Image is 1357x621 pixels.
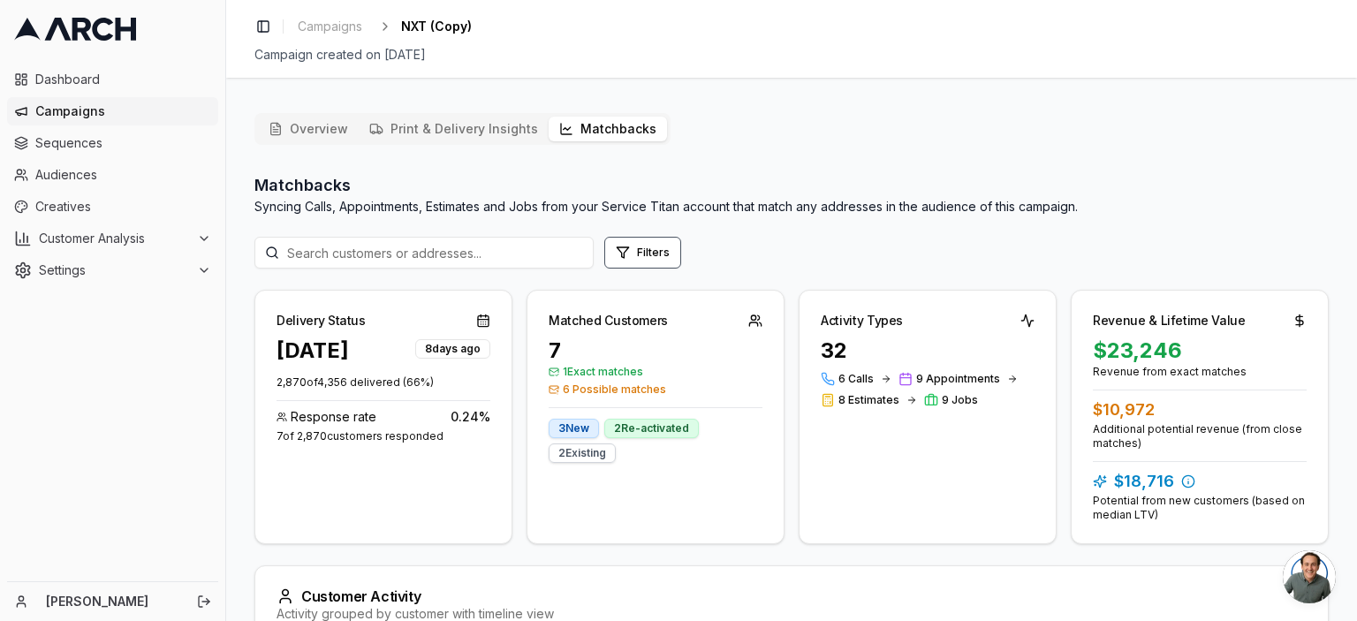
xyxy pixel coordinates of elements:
[7,256,218,284] button: Settings
[35,71,211,88] span: Dashboard
[604,237,681,269] button: Open filters
[192,589,216,614] button: Log out
[415,337,490,359] button: 8days ago
[838,372,874,386] span: 6 Calls
[1093,312,1246,329] div: Revenue & Lifetime Value
[451,408,490,426] span: 0.24 %
[1093,494,1307,522] div: Potential from new customers (based on median LTV)
[359,117,549,141] button: Print & Delivery Insights
[277,429,490,443] div: 7 of 2,870 customers responded
[254,198,1078,216] p: Syncing Calls, Appointments, Estimates and Jobs from your Service Titan account that match any ad...
[1093,337,1307,365] div: $23,246
[277,337,349,365] div: [DATE]
[1093,422,1307,451] div: Additional potential revenue (from close matches)
[549,312,668,329] div: Matched Customers
[942,393,978,407] span: 9 Jobs
[604,419,699,438] div: 2 Re-activated
[1093,469,1307,494] div: $18,716
[838,393,899,407] span: 8 Estimates
[549,365,762,379] span: 1 Exact matches
[821,312,903,329] div: Activity Types
[39,230,190,247] span: Customer Analysis
[35,134,211,152] span: Sequences
[291,14,369,39] a: Campaigns
[916,372,1000,386] span: 9 Appointments
[549,117,667,141] button: Matchbacks
[254,173,1078,198] h2: Matchbacks
[7,224,218,253] button: Customer Analysis
[291,14,472,39] nav: breadcrumb
[549,443,616,463] div: 2 Existing
[277,587,1307,605] div: Customer Activity
[549,419,599,438] div: 3 New
[39,261,190,279] span: Settings
[7,161,218,189] a: Audiences
[254,237,594,269] input: Search customers or addresses...
[35,166,211,184] span: Audiences
[7,193,218,221] a: Creatives
[1093,398,1307,422] div: $10,972
[258,117,359,141] button: Overview
[277,312,366,329] div: Delivery Status
[821,337,1035,365] div: 32
[35,198,211,216] span: Creatives
[7,97,218,125] a: Campaigns
[1283,550,1336,603] a: Open chat
[401,18,472,35] span: NXT (Copy)
[549,382,762,397] span: 6 Possible matches
[35,102,211,120] span: Campaigns
[298,18,362,35] span: Campaigns
[291,408,376,426] span: Response rate
[1093,365,1307,379] div: Revenue from exact matches
[277,375,490,390] p: 2,870 of 4,356 delivered ( 66 %)
[549,337,762,365] div: 7
[254,46,1329,64] div: Campaign created on [DATE]
[7,129,218,157] a: Sequences
[46,593,178,610] a: [PERSON_NAME]
[7,65,218,94] a: Dashboard
[415,339,490,359] div: 8 days ago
